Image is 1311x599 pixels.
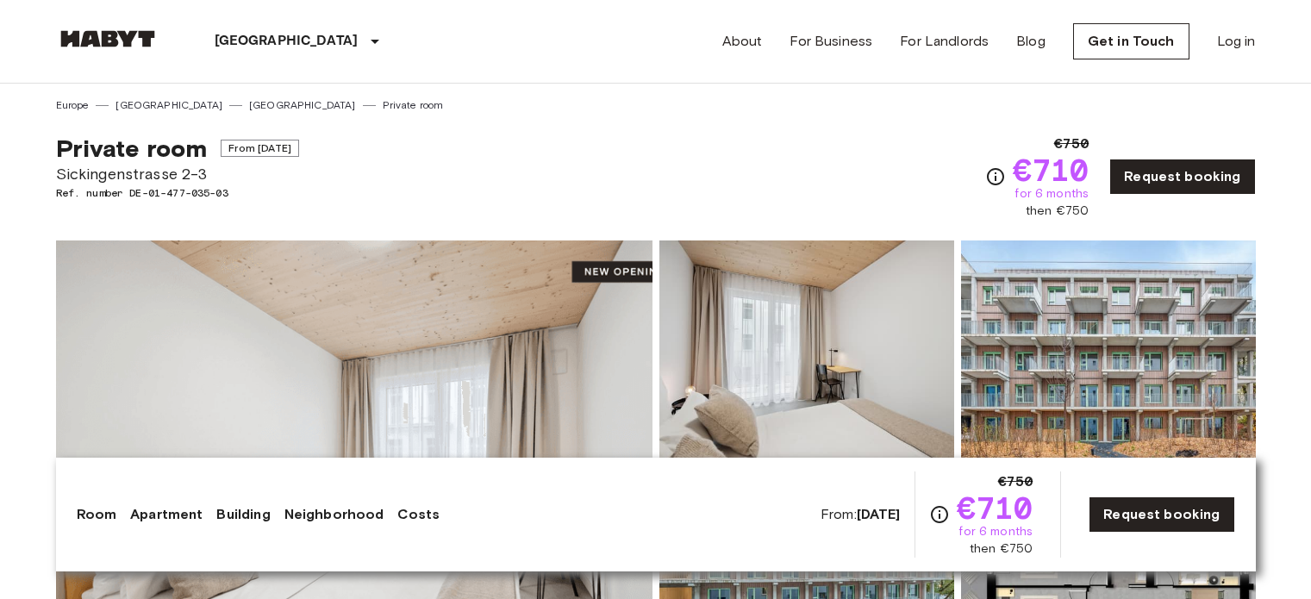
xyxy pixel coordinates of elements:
span: then €750 [1026,203,1089,220]
span: for 6 months [958,523,1033,540]
a: Neighborhood [284,504,384,525]
span: €710 [1013,154,1089,185]
a: For Business [790,31,872,52]
span: €750 [1054,134,1089,154]
a: [GEOGRAPHIC_DATA] [249,97,356,113]
svg: Check cost overview for full price breakdown. Please note that discounts apply to new joiners onl... [929,504,950,525]
a: Costs [397,504,440,525]
span: for 6 months [1014,185,1089,203]
span: From [DATE] [221,140,299,157]
span: €710 [957,492,1033,523]
a: For Landlords [900,31,989,52]
svg: Check cost overview for full price breakdown. Please note that discounts apply to new joiners onl... [985,166,1006,187]
a: [GEOGRAPHIC_DATA] [115,97,222,113]
a: Room [77,504,117,525]
span: €750 [998,471,1033,492]
a: Request booking [1089,496,1234,533]
span: Private room [56,134,208,163]
a: Building [216,504,270,525]
p: [GEOGRAPHIC_DATA] [215,31,359,52]
img: Picture of unit DE-01-477-035-03 [659,240,954,466]
img: Habyt [56,30,159,47]
span: From: [821,505,901,524]
a: Log in [1217,31,1256,52]
a: About [722,31,763,52]
b: [DATE] [857,506,901,522]
a: Request booking [1109,159,1255,195]
span: then €750 [970,540,1033,558]
a: Europe [56,97,90,113]
span: Sickingenstrasse 2-3 [56,163,299,185]
a: Apartment [130,504,203,525]
span: Ref. number DE-01-477-035-03 [56,185,299,201]
a: Private room [383,97,444,113]
a: Get in Touch [1073,23,1189,59]
a: Blog [1016,31,1046,52]
img: Picture of unit DE-01-477-035-03 [961,240,1256,466]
